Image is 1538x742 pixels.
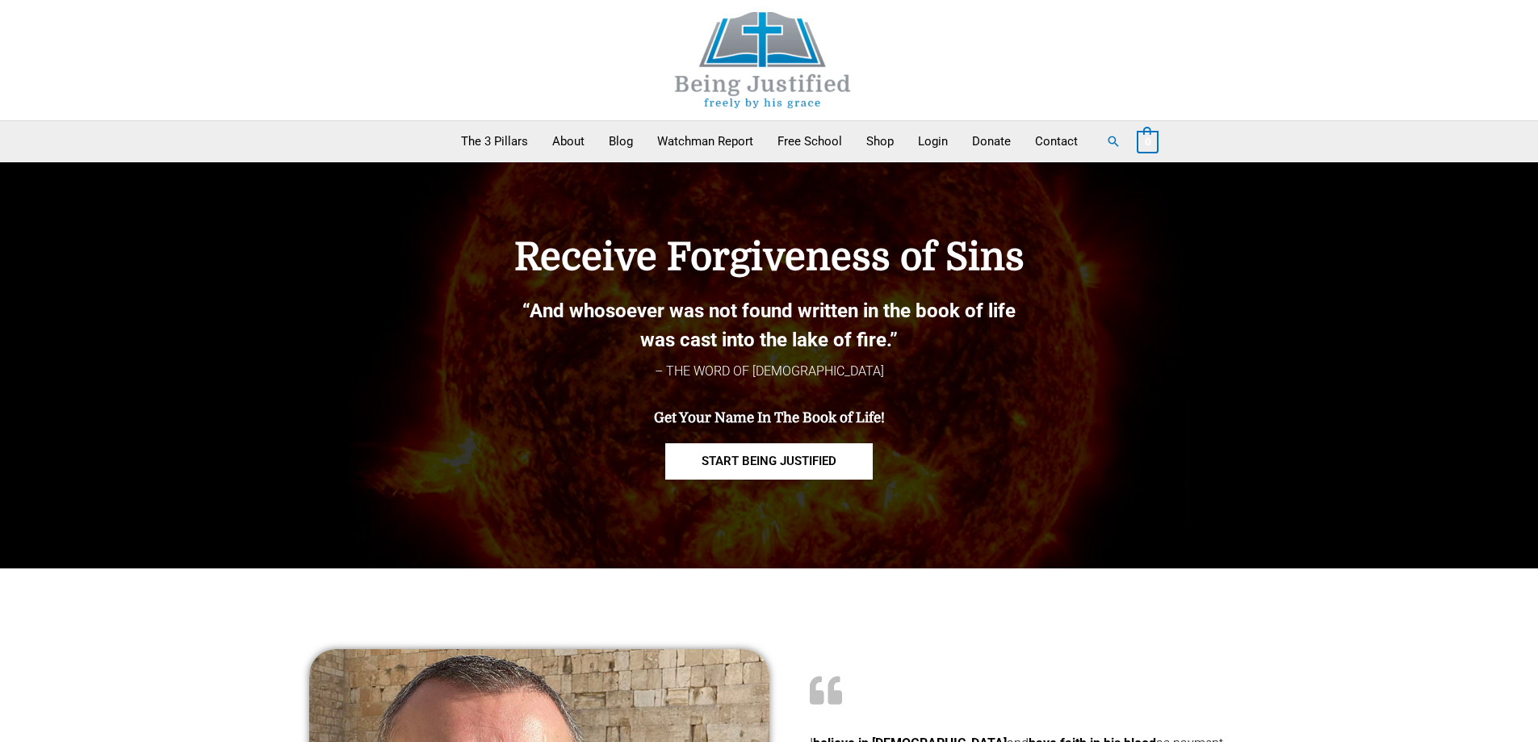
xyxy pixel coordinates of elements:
span: 0 [1145,136,1150,148]
span: – THE WORD OF [DEMOGRAPHIC_DATA] [655,363,884,379]
a: Watchman Report [645,121,765,161]
a: START BEING JUSTIFIED [665,443,873,480]
h4: Get Your Name In The Book of Life! [430,410,1108,426]
a: Shop [854,121,906,161]
a: The 3 Pillars [449,121,540,161]
nav: Primary Site Navigation [449,121,1090,161]
b: “And whosoever was not found written in the book of life was cast into the lake of fire.” [522,300,1016,351]
span: START BEING JUSTIFIED [702,455,836,467]
a: Free School [765,121,854,161]
img: Being Justified [642,12,884,108]
a: Blog [597,121,645,161]
a: Search button [1106,134,1121,149]
h4: Receive Forgiveness of Sins [430,235,1108,280]
a: View Shopping Cart, empty [1137,134,1159,149]
a: Donate [960,121,1023,161]
a: About [540,121,597,161]
a: Login [906,121,960,161]
a: Contact [1023,121,1090,161]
